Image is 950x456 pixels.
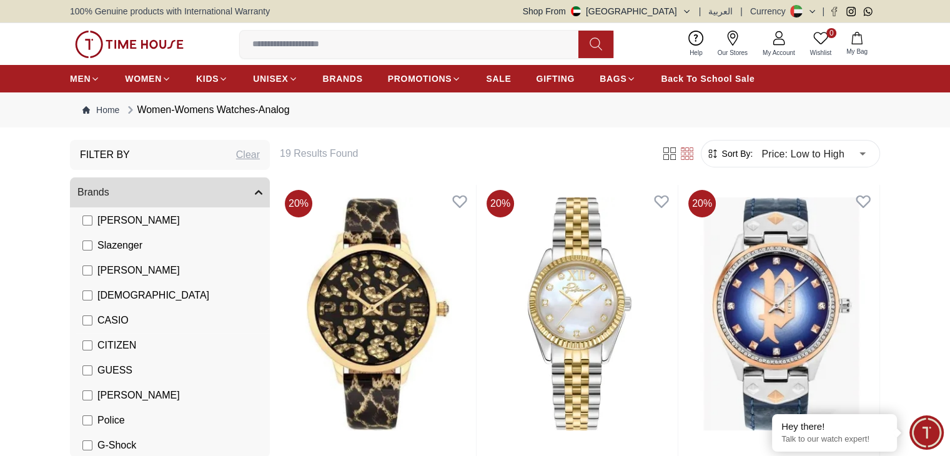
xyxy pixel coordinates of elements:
[846,7,856,16] a: Instagram
[708,5,733,17] button: العربية
[285,190,312,217] span: 20 %
[719,147,753,160] span: Sort By:
[750,5,791,17] div: Currency
[82,265,92,275] input: [PERSON_NAME]
[822,5,824,17] span: |
[758,48,800,57] span: My Account
[683,185,879,443] img: POLICE Women's Analog Blue Dial Watch - PL.16029MSTR/03
[486,67,511,90] a: SALE
[841,47,873,56] span: My Bag
[82,340,92,350] input: CITIZEN
[97,413,125,428] span: Police
[706,147,753,160] button: Sort By:
[253,67,297,90] a: UNISEX
[805,48,836,57] span: Wishlist
[97,238,142,253] span: Slazenger
[753,136,874,171] div: Price: Low to High
[909,415,944,450] div: Chat Widget
[600,72,626,85] span: BAGS
[388,72,452,85] span: PROMOTIONS
[82,216,92,226] input: [PERSON_NAME]
[70,67,100,90] a: MEN
[82,390,92,400] input: [PERSON_NAME]
[82,315,92,325] input: CASIO
[661,72,755,85] span: Back To School Sale
[482,185,678,443] img: POLICE Women's Analog MultiColor MOP Dial Watch - PEWLG0075804
[829,7,839,16] a: Facebook
[688,190,716,217] span: 20 %
[125,72,162,85] span: WOMEN
[196,67,228,90] a: KIDS
[685,48,708,57] span: Help
[82,104,119,116] a: Home
[682,28,710,60] a: Help
[826,28,836,38] span: 0
[280,146,646,161] h6: 19 Results Found
[97,388,180,403] span: [PERSON_NAME]
[82,440,92,450] input: G-Shock
[97,338,136,353] span: CITIZEN
[82,240,92,250] input: Slazenger
[124,102,289,117] div: Women-Womens Watches-Analog
[740,5,743,17] span: |
[236,147,260,162] div: Clear
[97,213,180,228] span: [PERSON_NAME]
[323,67,363,90] a: BRANDS
[839,29,875,59] button: My Bag
[70,92,880,127] nav: Breadcrumb
[82,290,92,300] input: [DEMOGRAPHIC_DATA]
[388,67,462,90] a: PROMOTIONS
[781,434,888,445] p: Talk to our watch expert!
[486,72,511,85] span: SALE
[70,5,270,17] span: 100% Genuine products with International Warranty
[82,365,92,375] input: GUESS
[97,313,129,328] span: CASIO
[77,185,109,200] span: Brands
[125,67,171,90] a: WOMEN
[863,7,873,16] a: Whatsapp
[571,6,581,16] img: United Arab Emirates
[803,28,839,60] a: 0Wishlist
[600,67,636,90] a: BAGS
[97,288,209,303] span: [DEMOGRAPHIC_DATA]
[781,420,888,433] div: Hey there!
[70,177,270,207] button: Brands
[97,438,136,453] span: G-Shock
[97,263,180,278] span: [PERSON_NAME]
[536,67,575,90] a: GIFTING
[196,72,219,85] span: KIDS
[523,5,691,17] button: Shop From[GEOGRAPHIC_DATA]
[80,147,130,162] h3: Filter By
[487,190,514,217] span: 20 %
[536,72,575,85] span: GIFTING
[253,72,288,85] span: UNISEX
[280,185,476,443] img: POLICE Women's Analog Black Dial Watch - P 16028MSG-02
[75,31,184,58] img: ...
[699,5,701,17] span: |
[97,363,132,378] span: GUESS
[70,72,91,85] span: MEN
[323,72,363,85] span: BRANDS
[82,415,92,425] input: Police
[710,28,755,60] a: Our Stores
[661,67,755,90] a: Back To School Sale
[713,48,753,57] span: Our Stores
